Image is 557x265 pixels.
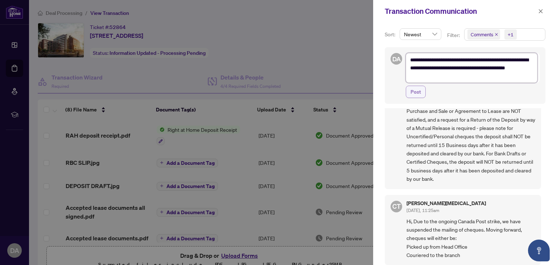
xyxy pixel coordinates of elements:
span: close [495,33,498,36]
button: Open asap [528,240,550,261]
p: Sort: [385,30,397,38]
span: Hi, Due to the ongoing Canada Post strike, we have suspended the mailing of cheques. Moving forwa... [407,217,535,260]
span: Comments [471,31,493,38]
span: CT [392,201,401,211]
div: +1 [508,31,513,38]
span: Newest [404,29,437,40]
button: Post [406,86,426,98]
span: close [538,9,543,14]
span: Comments [467,29,500,40]
span: Post [410,86,421,98]
p: Filter: [447,31,461,39]
h5: [PERSON_NAME][MEDICAL_DATA] [407,201,486,206]
div: Transaction Communication [385,6,536,17]
span: DA [392,54,401,64]
span: [DATE], 11:25am [407,208,439,213]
